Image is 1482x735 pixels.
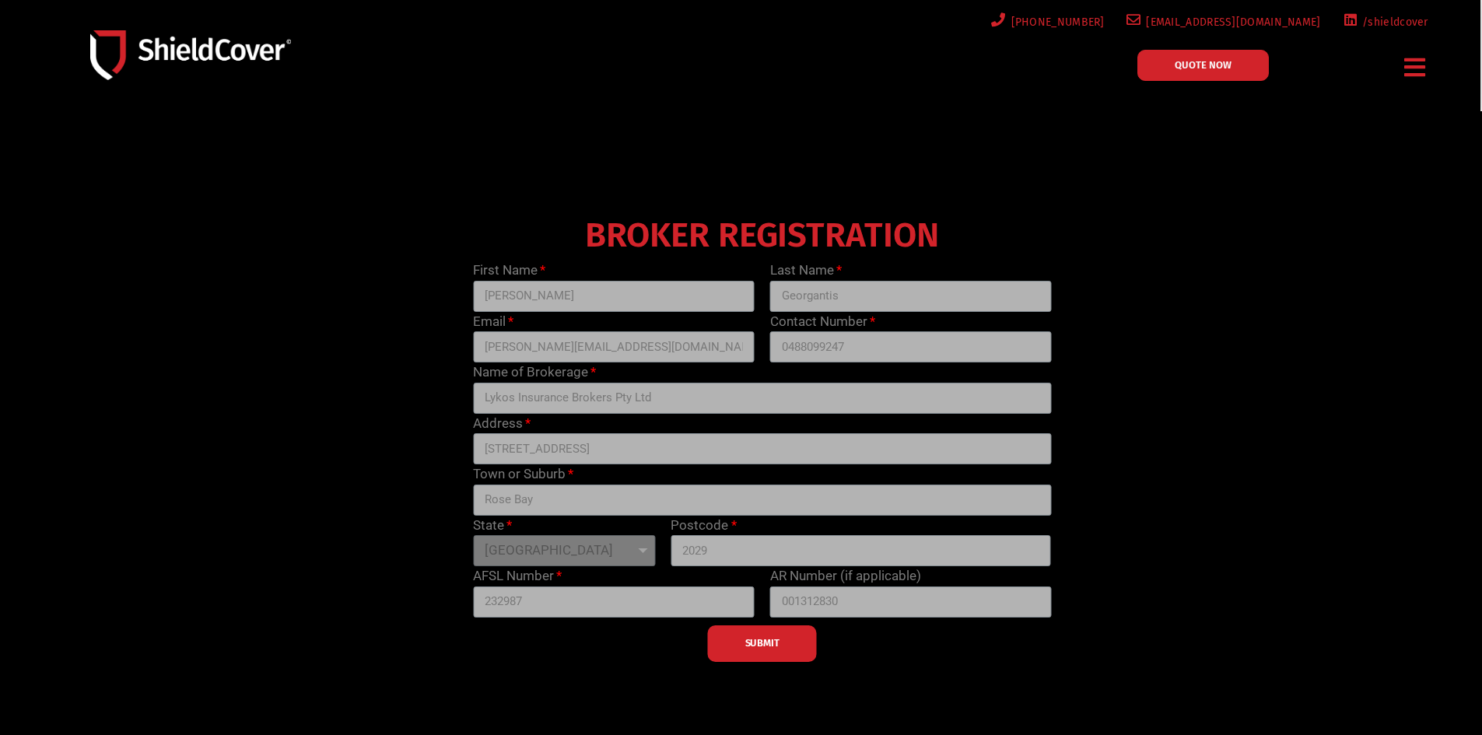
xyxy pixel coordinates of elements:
a: QUOTE NOW [1137,50,1269,81]
label: Postcode [671,516,736,536]
label: Email [473,312,513,332]
span: QUOTE NOW [1175,60,1231,70]
label: AR Number (if applicable) [770,566,921,586]
label: Name of Brokerage [473,362,596,383]
label: Contact Number [770,312,875,332]
img: Shield-Cover-Underwriting-Australia-logo-full [90,30,291,79]
div: Menu Toggle [1399,49,1432,86]
a: [EMAIL_ADDRESS][DOMAIN_NAME] [1123,12,1321,32]
label: First Name [473,261,545,281]
span: [EMAIL_ADDRESS][DOMAIN_NAME] [1140,12,1320,32]
label: Town or Suburb [473,464,573,485]
h4: BROKER REGISTRATION [465,226,1059,245]
span: /shieldcover [1357,12,1428,32]
a: [PHONE_NUMBER] [988,12,1105,32]
label: State [473,516,512,536]
label: Last Name [770,261,842,281]
label: AFSL Number [473,566,562,586]
label: Address [473,414,531,434]
a: /shieldcover [1340,12,1428,32]
span: [PHONE_NUMBER] [1006,12,1105,32]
